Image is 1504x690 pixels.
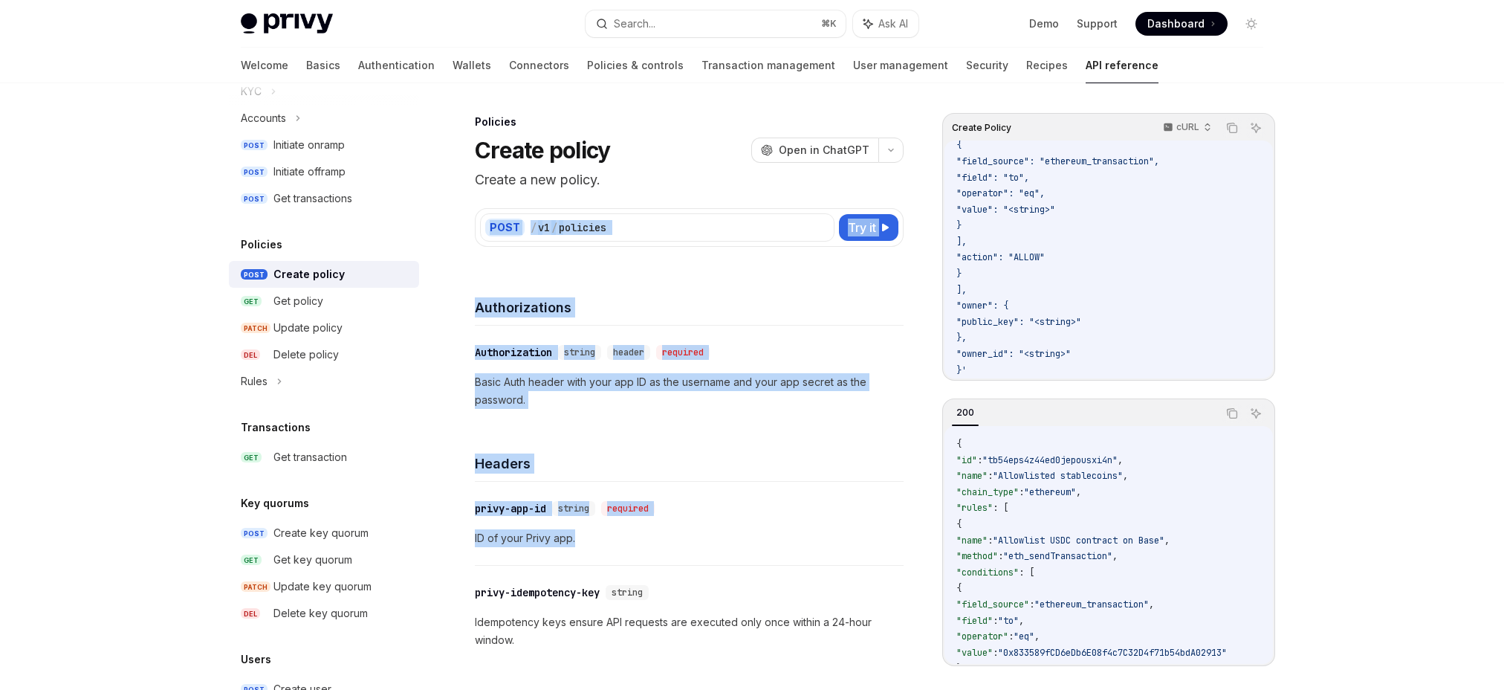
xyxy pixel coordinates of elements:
a: Support [1077,16,1118,31]
span: , [1076,486,1081,498]
div: required [656,345,710,360]
span: POST [241,167,268,178]
span: , [1123,470,1128,482]
span: : [977,454,982,466]
a: POSTCreate key quorum [229,520,419,546]
span: "owner_id": "<string>" [956,348,1071,360]
button: Search...⌘K [586,10,846,37]
span: : [988,535,993,546]
span: { [956,139,962,151]
span: { [956,582,962,594]
button: Open in ChatGPT [751,138,878,163]
p: Basic Auth header with your app ID as the username and your app secret as the password. [475,373,904,409]
div: Get transaction [273,448,347,466]
h5: Policies [241,236,282,254]
button: Ask AI [853,10,918,37]
span: , [1149,599,1154,610]
a: Demo [1029,16,1059,31]
a: Basics [306,48,340,83]
span: }' [956,364,967,376]
p: ID of your Privy app. [475,529,904,547]
span: string [612,587,643,599]
span: header [613,346,644,358]
span: "action": "ALLOW" [956,251,1045,263]
span: : [993,647,998,659]
div: policies [559,220,606,235]
span: "eq" [1014,631,1034,642]
a: Authentication [358,48,435,83]
span: , [1118,454,1123,466]
span: Ask AI [878,16,908,31]
span: } [956,662,962,674]
img: light logo [241,13,333,34]
a: DELDelete policy [229,341,419,368]
p: cURL [1176,121,1199,133]
a: GETGet transaction [229,444,419,471]
span: "field": "to", [956,172,1029,184]
div: required [601,501,655,516]
span: "conditions" [956,567,1019,578]
span: Dashboard [1147,16,1205,31]
span: Create Policy [952,122,1011,134]
div: Rules [241,373,268,390]
span: string [564,346,595,358]
span: : [ [1019,567,1034,578]
span: POST [241,269,268,280]
a: GETGet key quorum [229,546,419,573]
span: , [1164,535,1170,546]
a: PATCHUpdate key quorum [229,573,419,600]
button: Ask AI [1246,118,1265,138]
span: "name" [956,535,988,546]
button: cURL [1155,115,1218,141]
span: "field_source": "ethereum_transaction", [956,155,1159,167]
span: POST [241,140,268,151]
span: "field" [956,615,993,627]
p: Idempotency keys ensure API requests are executed only once within a 24-hour window. [475,613,904,649]
span: } [956,219,962,231]
a: Security [966,48,1008,83]
p: Create a new policy. [475,170,904,190]
h5: Key quorums [241,494,309,512]
span: , [1034,631,1040,642]
a: GETGet policy [229,288,419,315]
span: "public_key": "<string>" [956,316,1081,328]
span: "Allowlist USDC contract on Base" [993,535,1164,546]
div: Search... [614,15,655,33]
span: "ethereum_transaction" [1034,599,1149,610]
span: , [1019,615,1024,627]
a: User management [853,48,948,83]
span: GET [241,296,262,307]
div: Policies [475,115,904,129]
button: Ask AI [1246,404,1265,423]
div: Update policy [273,319,343,337]
span: PATCH [241,581,270,593]
h5: Users [241,651,271,668]
a: Transaction management [701,48,835,83]
h5: Transactions [241,419,311,436]
span: DEL [241,349,260,361]
button: Try it [839,214,898,241]
span: : [993,615,998,627]
div: Update key quorum [273,578,372,596]
span: string [558,503,589,515]
span: "Allowlisted stablecoins" [993,470,1123,482]
a: Welcome [241,48,288,83]
span: "field_source" [956,599,1029,610]
span: : [1008,631,1014,642]
span: "value" [956,647,993,659]
span: "0x833589fCD6eDb6E08f4c7C32D4f71b54bdA02913" [998,647,1227,659]
span: Open in ChatGPT [779,143,869,158]
div: Delete policy [273,346,339,364]
span: , [1112,550,1118,562]
span: ], [956,236,967,248]
span: DEL [241,608,260,619]
a: DELDelete key quorum [229,600,419,627]
span: POST [241,193,268,204]
a: Recipes [1026,48,1068,83]
span: }, [956,332,967,344]
div: POST [485,219,525,236]
span: "method" [956,550,998,562]
span: "operator" [956,631,1008,642]
div: Get key quorum [273,551,352,569]
span: { [956,438,962,450]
